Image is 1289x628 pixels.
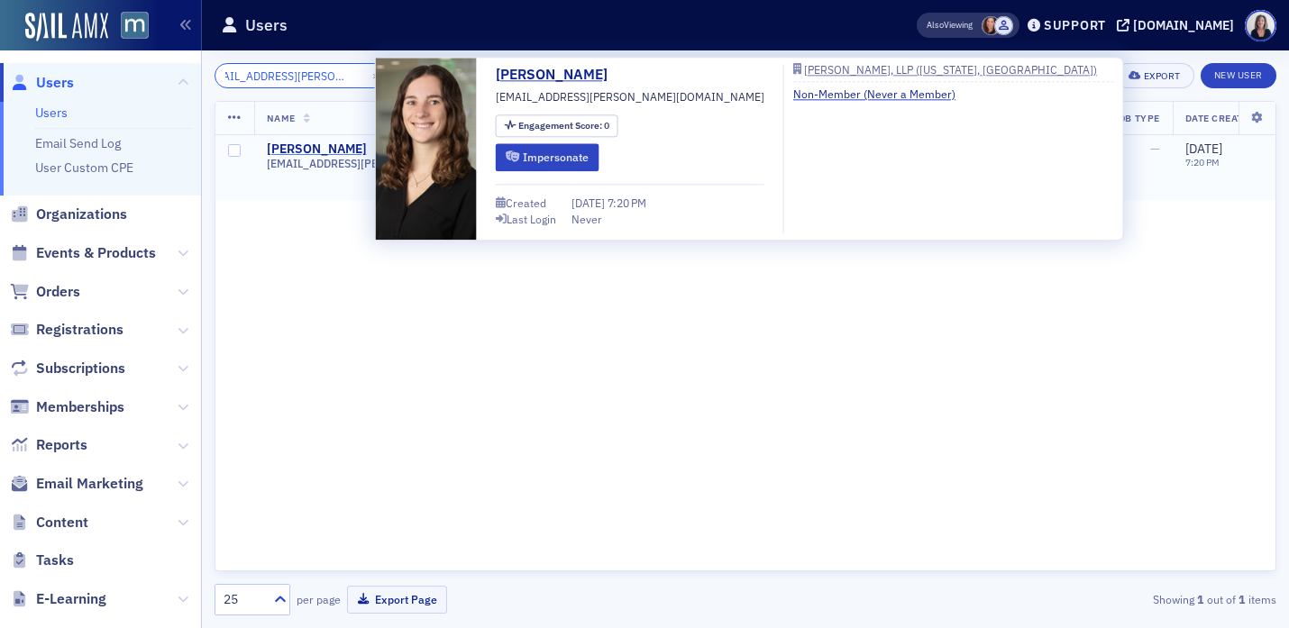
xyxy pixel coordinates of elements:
[608,196,646,210] span: 7:20 PM
[1245,10,1276,41] span: Profile
[793,64,1113,75] a: [PERSON_NAME], LLP ([US_STATE], [GEOGRAPHIC_DATA])
[35,135,121,151] a: Email Send Log
[267,141,367,158] a: [PERSON_NAME]
[496,88,764,105] span: [EMAIL_ADDRESS][PERSON_NAME][DOMAIN_NAME]
[927,19,973,32] span: Viewing
[506,198,546,208] div: Created
[1144,71,1181,81] div: Export
[1185,112,1256,124] span: Date Created
[1201,63,1276,88] a: New User
[935,591,1276,607] div: Showing out of items
[1236,591,1248,607] strong: 1
[36,205,127,224] span: Organizations
[108,12,149,42] a: View Homepage
[215,63,387,88] input: Search…
[496,143,599,171] button: Impersonate
[1044,17,1106,33] div: Support
[1112,112,1159,124] span: Job Type
[927,19,944,31] div: Also
[518,121,609,131] div: 0
[36,282,80,302] span: Orders
[507,214,556,224] div: Last Login
[36,589,106,609] span: E-Learning
[10,435,87,455] a: Reports
[36,359,125,378] span: Subscriptions
[36,474,143,494] span: Email Marketing
[496,114,618,137] div: Engagement Score: 0
[25,13,108,41] img: SailAMX
[10,551,74,570] a: Tasks
[10,397,124,417] a: Memberships
[496,64,621,86] a: [PERSON_NAME]
[10,282,80,302] a: Orders
[793,86,969,102] a: Non-Member (Never a Member)
[10,205,127,224] a: Organizations
[36,397,124,417] span: Memberships
[804,65,1097,75] div: [PERSON_NAME], LLP ([US_STATE], [GEOGRAPHIC_DATA])
[36,73,74,93] span: Users
[36,320,123,340] span: Registrations
[1185,156,1220,168] time: 7:20 PM
[267,157,469,170] span: [EMAIL_ADDRESS][PERSON_NAME][DOMAIN_NAME]
[245,14,288,36] h1: Users
[1115,63,1193,88] button: Export
[571,211,602,227] div: Never
[35,159,133,176] a: User Custom CPE
[1133,17,1234,33] div: [DOMAIN_NAME]
[121,12,149,40] img: SailAMX
[297,591,341,607] label: per page
[10,320,123,340] a: Registrations
[10,474,143,494] a: Email Marketing
[10,359,125,378] a: Subscriptions
[10,589,106,609] a: E-Learning
[368,67,384,83] button: ×
[35,105,68,121] a: Users
[1194,591,1207,607] strong: 1
[347,586,447,614] button: Export Page
[36,435,87,455] span: Reports
[36,243,156,263] span: Events & Products
[224,590,263,609] div: 25
[10,243,156,263] a: Events & Products
[1117,19,1240,32] button: [DOMAIN_NAME]
[994,16,1013,35] span: Justin Chase
[36,551,74,570] span: Tasks
[1150,141,1160,157] span: —
[36,513,88,532] span: Content
[518,119,604,132] span: Engagement Score :
[571,196,608,210] span: [DATE]
[1185,141,1222,157] span: [DATE]
[370,144,469,156] div: USR-20703440
[10,513,88,532] a: Content
[982,16,1001,35] span: Natalie Antonakas
[10,73,74,93] a: Users
[267,112,296,124] span: Name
